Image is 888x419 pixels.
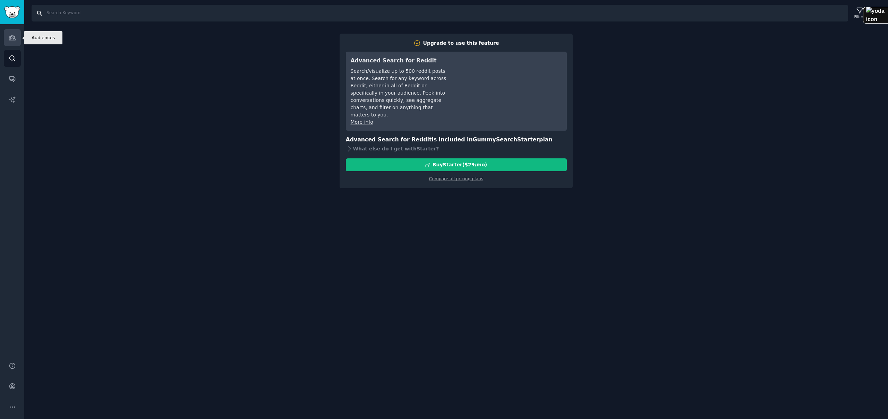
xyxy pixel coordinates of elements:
span: GummySearch Starter [473,136,539,143]
h3: Advanced Search for Reddit [351,56,448,65]
div: Upgrade to use this feature [423,40,499,47]
div: Search/visualize up to 500 reddit posts at once. Search for any keyword across Reddit, either in ... [351,68,448,119]
div: What else do I get with Starter ? [346,144,567,154]
div: Filters [854,14,865,19]
div: Buy Starter ($ 29 /mo ) [433,161,487,168]
a: Compare all pricing plans [429,176,483,181]
h3: Advanced Search for Reddit is included in plan [346,136,567,144]
a: More info [351,119,373,125]
img: GummySearch logo [4,6,20,18]
button: BuyStarter($29/mo) [346,158,567,171]
input: Search Keyword [32,5,848,21]
iframe: YouTube video player [458,56,562,108]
